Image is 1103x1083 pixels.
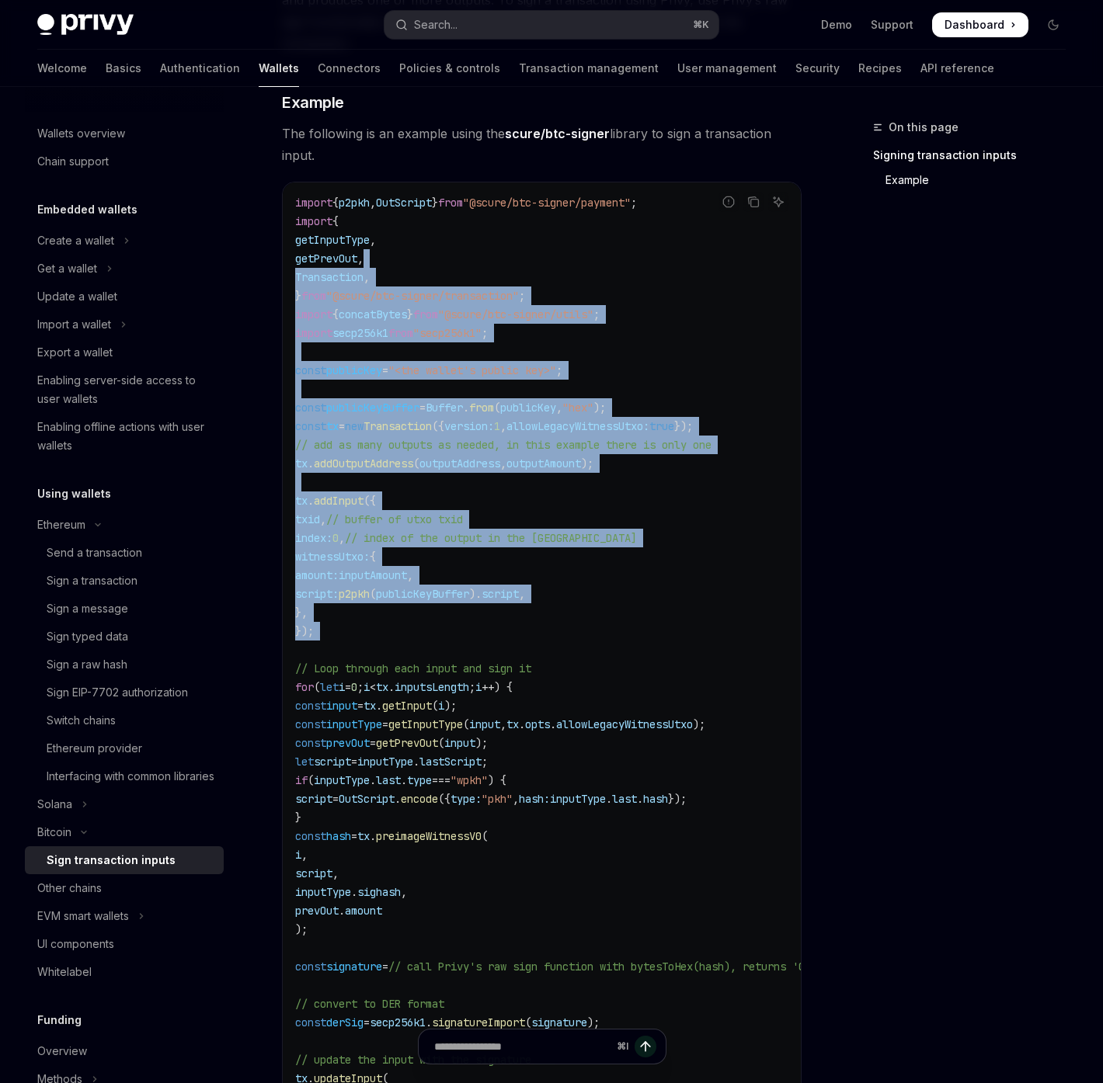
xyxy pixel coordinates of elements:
[314,456,413,470] span: addOutputAddress
[295,792,332,806] span: script
[314,755,351,769] span: script
[556,717,693,731] span: allowLegacyWitnessUtxo
[419,755,482,769] span: lastScript
[482,680,494,694] span: ++
[295,811,301,824] span: }
[295,1015,326,1029] span: const
[432,1015,525,1029] span: signatureImport
[339,531,345,545] span: ,
[531,1015,587,1029] span: signature
[326,512,463,526] span: // buffer of utxo txid
[587,1015,600,1029] span: );
[370,736,376,750] span: =
[384,11,719,39] button: Open search
[318,50,381,87] a: Connectors
[606,792,612,806] span: .
[438,196,463,210] span: from
[376,773,401,787] span: last
[295,252,357,266] span: getPrevOut
[295,196,332,210] span: import
[382,699,432,713] span: getInput
[488,773,506,787] span: ) {
[308,494,314,508] span: .
[444,419,494,433] span: version:
[388,960,836,974] span: // call Privy's raw sign function with bytesToHex(hash), returns '0x...'
[326,829,351,843] span: hash
[407,568,413,582] span: ,
[295,848,301,862] span: i
[47,767,214,786] div: Interfacing with common libraries
[506,456,581,470] span: outputAmount
[376,196,432,210] span: OutScript
[401,792,438,806] span: encode
[505,126,610,142] a: scure/btc-signer
[47,683,188,702] div: Sign EIP-7702 authorization
[37,287,117,306] div: Update a wallet
[37,1011,82,1029] h5: Funding
[47,543,142,562] div: Send a transaction
[295,494,308,508] span: tx
[47,739,142,758] div: Ethereum provider
[631,196,637,210] span: ;
[25,338,224,366] a: Export a wallet
[438,699,444,713] span: i
[295,438,712,452] span: // add as many outputs as needed, in this example there is only one
[295,363,326,377] span: const
[332,866,339,880] span: ,
[677,50,777,87] a: User management
[345,419,364,433] span: new
[482,829,488,843] span: (
[399,50,500,87] a: Policies & controls
[475,680,482,694] span: i
[295,214,332,228] span: import
[370,1015,426,1029] span: secp256k1
[37,795,72,814] div: Solana
[388,717,463,731] span: getInputType
[295,606,308,620] span: },
[259,50,299,87] a: Wallets
[295,456,308,470] span: tx
[295,401,326,415] span: const
[295,307,332,321] span: import
[47,627,128,646] div: Sign typed data
[314,680,320,694] span: (
[326,717,382,731] span: inputType
[519,587,525,601] span: ,
[871,17,913,33] a: Support
[469,401,494,415] span: from
[345,904,382,918] span: amount
[295,960,326,974] span: const
[382,363,388,377] span: =
[593,307,600,321] span: ;
[407,773,432,787] span: type
[550,717,556,731] span: .
[37,152,109,171] div: Chain support
[37,1042,87,1060] div: Overview
[47,711,116,730] div: Switch chains
[295,233,370,247] span: getInputType
[295,904,339,918] span: prevOut
[388,680,395,694] span: .
[719,192,739,212] button: Report incorrect code
[282,92,344,113] span: Example
[376,680,388,694] span: tx
[463,717,469,731] span: (
[25,595,224,623] a: Sign a message
[339,680,345,694] span: i
[351,680,357,694] span: 0
[37,418,214,455] div: Enabling offline actions with user wallets
[295,419,326,433] span: const
[482,792,513,806] span: "pkh"
[932,12,1028,37] a: Dashboard
[25,1037,224,1065] a: Overview
[25,818,224,846] button: Toggle Bitcoin section
[506,717,519,731] span: tx
[37,231,114,250] div: Create a wallet
[37,879,102,897] div: Other chains
[332,792,339,806] span: =
[426,1015,432,1029] span: .
[920,50,994,87] a: API reference
[889,118,959,137] span: On this page
[649,419,674,433] span: true
[320,512,326,526] span: ,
